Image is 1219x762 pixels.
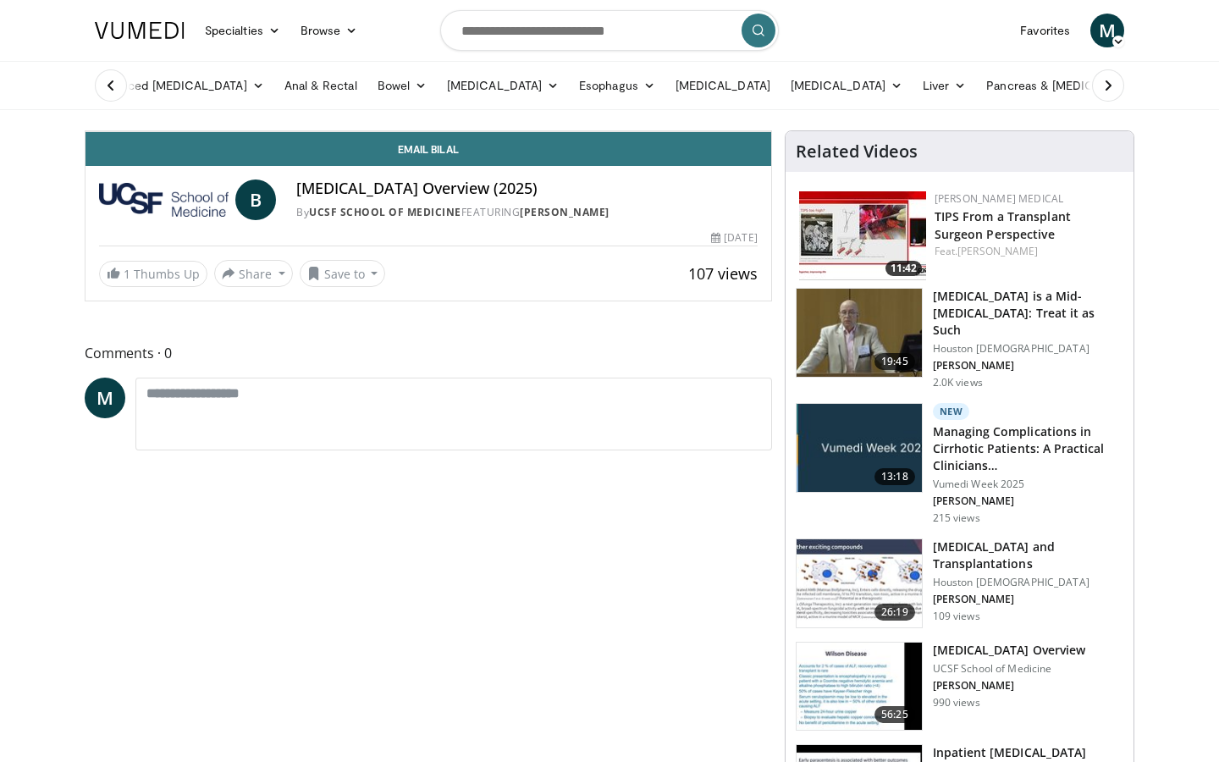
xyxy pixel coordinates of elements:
a: Email Bilal [85,132,771,166]
p: 215 views [933,511,980,525]
img: 4003d3dc-4d84-4588-a4af-bb6b84f49ae6.150x105_q85_crop-smart_upscale.jpg [799,191,926,280]
div: By FEATURING [296,205,757,220]
img: VuMedi Logo [95,22,185,39]
p: New [933,403,970,420]
p: [PERSON_NAME] [933,679,1085,693]
a: Liver [913,69,976,102]
a: [MEDICAL_DATA] [780,69,913,102]
img: 747e94ab-1cae-4bba-8046-755ed87a7908.150x105_q85_crop-smart_upscale.jpg [797,289,922,377]
span: 19:45 [874,353,915,370]
span: 107 views [688,263,758,284]
a: Favorites [1010,14,1080,47]
a: UCSF School of Medicine [309,205,461,219]
h4: Related Videos [796,141,918,162]
a: M [85,378,125,418]
h3: Managing Complications in Cirrhotic Patients: A Practical Clinicians… [933,423,1123,474]
a: Pancreas & [MEDICAL_DATA] [976,69,1174,102]
a: Bowel [367,69,437,102]
a: Esophagus [569,69,665,102]
a: 11:42 [799,191,926,280]
p: 109 views [933,610,980,623]
a: 26:19 [MEDICAL_DATA] and Transplantations Houston [DEMOGRAPHIC_DATA] [PERSON_NAME] 109 views [796,538,1123,628]
h3: [MEDICAL_DATA] and Transplantations [933,538,1123,572]
a: 56:25 [MEDICAL_DATA] Overview UCSF School of Medicine [PERSON_NAME] 990 views [796,642,1123,732]
a: 1 Thumbs Up [99,261,207,287]
a: M [1090,14,1124,47]
img: 8ff36d68-c5b4-45d1-8238-b4e55942bc01.150x105_q85_crop-smart_upscale.jpg [797,539,922,627]
button: Save to [300,260,386,287]
img: b79064c7-a40b-4262-95d7-e83347a42cae.jpg.150x105_q85_crop-smart_upscale.jpg [797,404,922,492]
span: 11:42 [885,261,922,276]
h3: [MEDICAL_DATA] Overview [933,642,1085,659]
span: 56:25 [874,706,915,723]
img: UCSF School of Medicine [99,179,229,220]
a: [MEDICAL_DATA] [665,69,780,102]
a: TIPS From a Transplant Surgeon Perspective [935,208,1071,242]
p: 990 views [933,696,980,710]
h4: [MEDICAL_DATA] Overview (2025) [296,179,757,198]
a: 19:45 [MEDICAL_DATA] is a Mid-[MEDICAL_DATA]: Treat it as Such Houston [DEMOGRAPHIC_DATA] [PERSON... [796,288,1123,389]
h3: [MEDICAL_DATA] is a Mid-[MEDICAL_DATA]: Treat it as Such [933,288,1123,339]
span: 26:19 [874,604,915,621]
p: [PERSON_NAME] [933,593,1123,606]
input: Search topics, interventions [440,10,779,51]
a: [PERSON_NAME] Medical [935,191,1064,206]
video-js: Video Player [85,131,771,132]
span: Comments 0 [85,342,772,364]
a: Anal & Rectal [274,69,367,102]
span: 13:18 [874,468,915,485]
div: [DATE] [711,230,757,246]
a: [PERSON_NAME] [520,205,609,219]
a: [MEDICAL_DATA] [437,69,569,102]
button: Share [214,260,293,287]
p: UCSF School of Medicine [933,662,1085,676]
div: Feat. [935,244,1120,259]
img: 77208a6b-4a18-4c98-9158-6257ef2e2591.150x105_q85_crop-smart_upscale.jpg [797,643,922,731]
a: Browse [290,14,368,47]
a: Advanced [MEDICAL_DATA] [85,69,274,102]
a: B [235,179,276,220]
p: 2.0K views [933,376,983,389]
p: [PERSON_NAME] [933,494,1123,508]
p: Houston [DEMOGRAPHIC_DATA] [933,576,1123,589]
a: Specialties [195,14,290,47]
a: 13:18 New Managing Complications in Cirrhotic Patients: A Practical Clinicians… Vumedi Week 2025 ... [796,403,1123,525]
p: Houston [DEMOGRAPHIC_DATA] [933,342,1123,356]
a: [PERSON_NAME] [957,244,1038,258]
p: Vumedi Week 2025 [933,478,1123,491]
span: 1 [124,266,130,282]
p: [PERSON_NAME] [933,359,1123,373]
